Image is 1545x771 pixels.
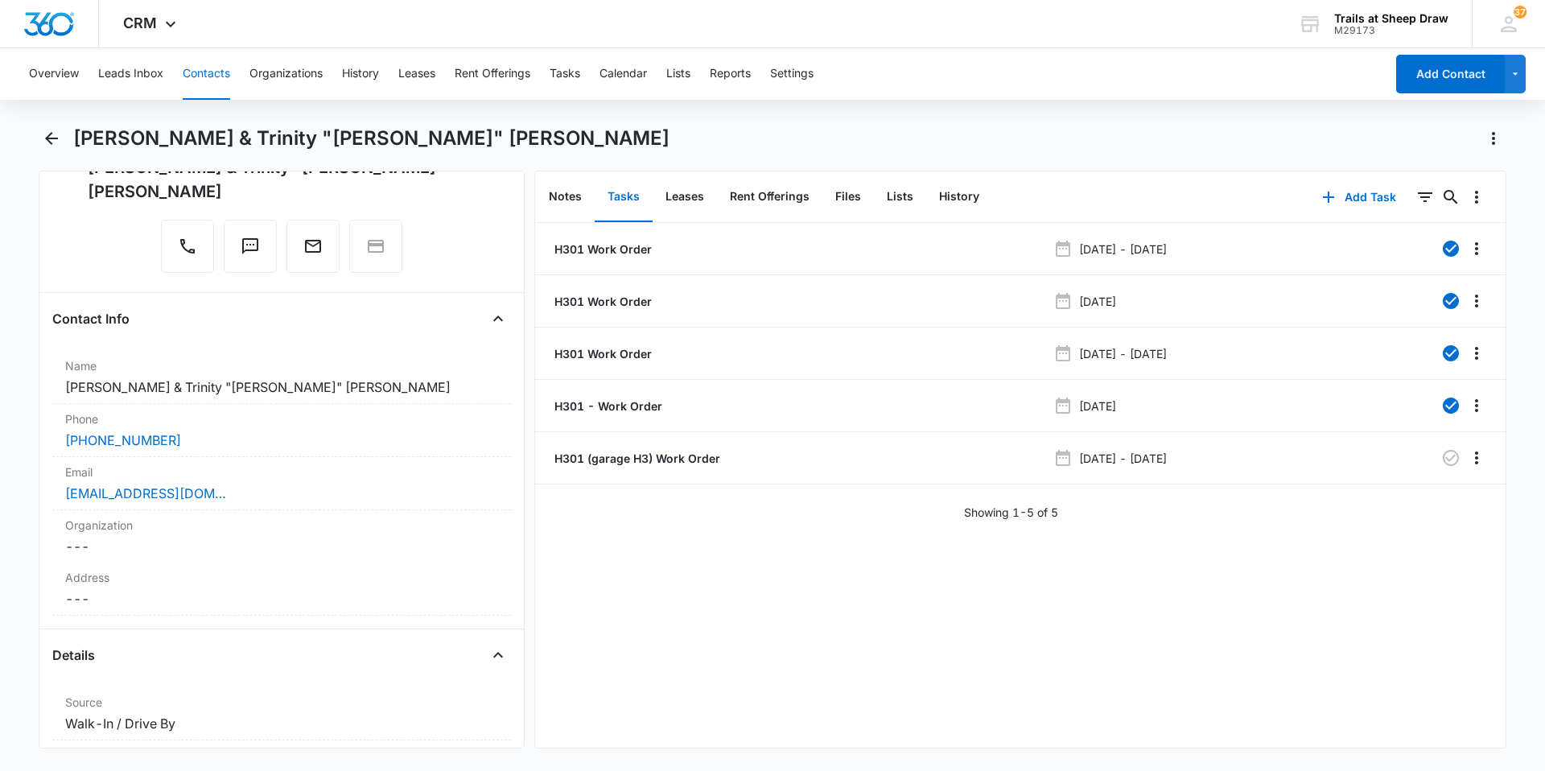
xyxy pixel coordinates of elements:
label: Email [65,464,498,480]
button: Overview [29,48,79,100]
label: Organization [65,517,498,534]
p: [DATE] - [DATE] [1079,241,1167,258]
div: [PERSON_NAME] & Trinity "[PERSON_NAME]" [PERSON_NAME] [88,155,476,204]
p: [DATE] - [DATE] [1079,345,1167,362]
div: Email[EMAIL_ADDRESS][DOMAIN_NAME] [52,457,511,510]
div: SourceWalk-In / Drive By [52,687,511,740]
button: History [342,48,379,100]
dd: [PERSON_NAME] & Trinity "[PERSON_NAME]" [PERSON_NAME] [65,377,498,397]
button: History [926,172,992,222]
dd: --- [65,537,498,556]
button: Rent Offerings [455,48,530,100]
button: Add Contact [1396,55,1505,93]
div: notifications count [1514,6,1526,19]
button: Email [286,220,340,273]
button: Filters [1412,184,1438,210]
button: Actions [1481,126,1506,151]
button: Notes [536,172,595,222]
p: [DATE] [1079,398,1116,414]
button: Overflow Menu [1464,184,1489,210]
div: Phone[PHONE_NUMBER] [52,404,511,457]
h1: [PERSON_NAME] & Trinity "[PERSON_NAME]" [PERSON_NAME] [73,126,669,150]
button: Back [39,126,64,151]
button: Tasks [550,48,580,100]
a: [EMAIL_ADDRESS][DOMAIN_NAME] [65,484,226,503]
button: Leads Inbox [98,48,163,100]
label: Name [65,357,498,374]
p: Showing 1-5 of 5 [964,504,1058,521]
h4: Details [52,645,95,665]
span: 37 [1514,6,1526,19]
label: Phone [65,410,498,427]
a: [PHONE_NUMBER] [65,431,181,450]
p: [DATE] - [DATE] [1079,450,1167,467]
p: [DATE] [1079,293,1116,310]
button: Close [485,642,511,668]
button: Overflow Menu [1464,445,1489,471]
button: Add Task [1306,178,1412,216]
div: Address--- [52,563,511,616]
div: Organization--- [52,510,511,563]
button: Text [224,220,277,273]
button: Overflow Menu [1464,393,1489,418]
a: Call [161,245,214,258]
button: Files [822,172,874,222]
button: Contacts [183,48,230,100]
a: H301 (garage H3) Work Order [551,450,720,467]
button: Lists [874,172,926,222]
button: Reports [710,48,751,100]
button: Overflow Menu [1464,236,1489,262]
dd: Walk-In / Drive By [65,714,498,733]
button: Search... [1438,184,1464,210]
button: Overflow Menu [1464,288,1489,314]
a: H301 Work Order [551,241,652,258]
button: Calendar [599,48,647,100]
button: Overflow Menu [1464,340,1489,366]
label: Contact Type [65,747,498,764]
div: Name[PERSON_NAME] & Trinity "[PERSON_NAME]" [PERSON_NAME] [52,351,511,404]
a: Text [224,245,277,258]
div: account name [1334,12,1448,25]
label: Address [65,569,498,586]
span: CRM [123,14,157,31]
button: Leases [653,172,717,222]
button: Leases [398,48,435,100]
button: Call [161,220,214,273]
a: H301 - Work Order [551,398,662,414]
button: Rent Offerings [717,172,822,222]
dd: --- [65,589,498,608]
button: Settings [770,48,814,100]
button: Close [485,306,511,332]
button: Lists [666,48,690,100]
button: Tasks [595,172,653,222]
label: Source [65,694,498,711]
div: account id [1334,25,1448,36]
a: H301 Work Order [551,293,652,310]
a: Email [286,245,340,258]
h4: Contact Info [52,309,130,328]
button: Organizations [249,48,323,100]
a: H301 Work Order [551,345,652,362]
